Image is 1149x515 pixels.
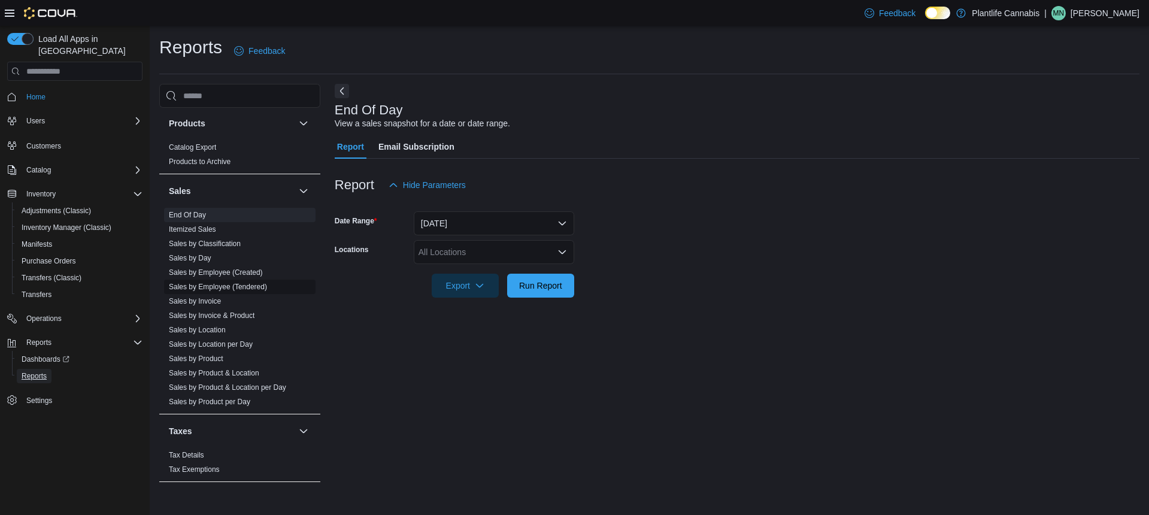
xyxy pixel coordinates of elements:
[26,189,56,199] span: Inventory
[22,138,143,153] span: Customers
[22,114,50,128] button: Users
[169,425,192,437] h3: Taxes
[169,311,254,320] span: Sales by Invoice & Product
[22,139,66,153] a: Customers
[169,210,206,220] span: End Of Day
[169,451,204,459] a: Tax Details
[403,179,466,191] span: Hide Parameters
[22,335,143,350] span: Reports
[169,340,253,349] a: Sales by Location per Day
[2,162,147,178] button: Catalog
[26,314,62,323] span: Operations
[335,117,510,130] div: View a sales snapshot for a date or date range.
[22,393,57,408] a: Settings
[296,424,311,438] button: Taxes
[22,311,66,326] button: Operations
[17,220,116,235] a: Inventory Manager (Classic)
[17,352,74,366] a: Dashboards
[17,254,143,268] span: Purchase Orders
[296,184,311,198] button: Sales
[22,371,47,381] span: Reports
[22,311,143,326] span: Operations
[22,163,143,177] span: Catalog
[24,7,77,19] img: Cova
[925,7,950,19] input: Dark Mode
[169,157,231,166] span: Products to Archive
[12,351,147,368] a: Dashboards
[169,465,220,474] a: Tax Exemptions
[2,392,147,409] button: Settings
[337,135,364,159] span: Report
[169,397,250,407] span: Sales by Product per Day
[17,287,56,302] a: Transfers
[159,35,222,59] h1: Reports
[169,240,241,248] a: Sales by Classification
[17,369,51,383] a: Reports
[22,90,50,104] a: Home
[2,88,147,105] button: Home
[12,236,147,253] button: Manifests
[169,157,231,166] a: Products to Archive
[296,116,311,131] button: Products
[2,334,147,351] button: Reports
[169,268,263,277] a: Sales by Employee (Created)
[2,186,147,202] button: Inventory
[169,450,204,460] span: Tax Details
[432,274,499,298] button: Export
[17,254,81,268] a: Purchase Orders
[335,178,374,192] h3: Report
[335,103,403,117] h3: End Of Day
[169,297,221,305] a: Sales by Invoice
[169,117,294,129] button: Products
[22,256,76,266] span: Purchase Orders
[26,396,52,405] span: Settings
[384,173,471,197] button: Hide Parameters
[169,368,259,378] span: Sales by Product & Location
[22,223,111,232] span: Inventory Manager (Classic)
[378,135,454,159] span: Email Subscription
[169,425,294,437] button: Taxes
[519,280,562,292] span: Run Report
[12,219,147,236] button: Inventory Manager (Classic)
[2,137,147,154] button: Customers
[22,206,91,216] span: Adjustments (Classic)
[169,398,250,406] a: Sales by Product per Day
[17,369,143,383] span: Reports
[335,216,377,226] label: Date Range
[169,143,216,152] span: Catalog Export
[12,202,147,219] button: Adjustments (Classic)
[169,185,294,197] button: Sales
[34,33,143,57] span: Load All Apps in [GEOGRAPHIC_DATA]
[22,187,60,201] button: Inventory
[972,6,1039,20] p: Plantlife Cannabis
[12,269,147,286] button: Transfers (Classic)
[169,253,211,263] span: Sales by Day
[12,368,147,384] button: Reports
[17,237,57,252] a: Manifests
[439,274,492,298] span: Export
[169,282,267,292] span: Sales by Employee (Tendered)
[169,239,241,249] span: Sales by Classification
[1044,6,1047,20] p: |
[17,237,143,252] span: Manifests
[169,225,216,234] span: Itemized Sales
[159,208,320,414] div: Sales
[229,39,290,63] a: Feedback
[169,211,206,219] a: End Of Day
[169,383,286,392] a: Sales by Product & Location per Day
[22,273,81,283] span: Transfers (Classic)
[22,187,143,201] span: Inventory
[2,310,147,327] button: Operations
[879,7,915,19] span: Feedback
[22,240,52,249] span: Manifests
[1051,6,1066,20] div: Mac Newson
[169,325,226,335] span: Sales by Location
[22,335,56,350] button: Reports
[22,114,143,128] span: Users
[26,165,51,175] span: Catalog
[335,84,349,98] button: Next
[169,254,211,262] a: Sales by Day
[169,283,267,291] a: Sales by Employee (Tendered)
